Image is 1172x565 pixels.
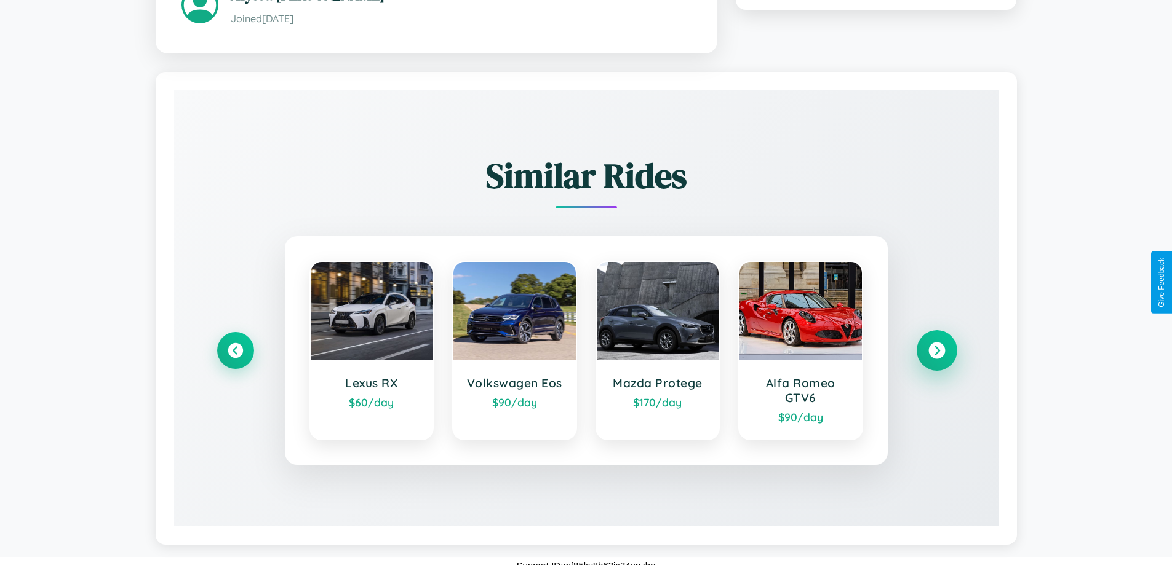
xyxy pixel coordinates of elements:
h3: Lexus RX [323,376,421,390]
div: $ 170 /day [609,395,707,409]
a: Mazda Protege$170/day [596,261,720,440]
div: $ 90 /day [752,410,850,424]
a: Alfa Romeo GTV6$90/day [738,261,863,440]
a: Lexus RX$60/day [309,261,434,440]
a: Volkswagen Eos$90/day [452,261,577,440]
div: $ 90 /day [466,395,564,409]
h3: Volkswagen Eos [466,376,564,390]
h3: Alfa Romeo GTV6 [752,376,850,405]
h3: Mazda Protege [609,376,707,390]
p: Joined [DATE] [231,10,692,28]
div: $ 60 /day [323,395,421,409]
div: Give Feedback [1157,258,1166,307]
h2: Similar Rides [217,152,955,199]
